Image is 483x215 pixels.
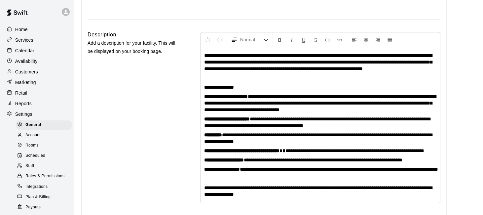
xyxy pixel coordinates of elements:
[16,151,72,160] div: Schedules
[16,172,72,181] div: Roles & Permissions
[5,56,69,66] a: Availability
[16,161,74,171] a: Staff
[5,67,69,77] a: Customers
[15,79,36,86] p: Marketing
[16,171,74,182] a: Roles & Permissions
[16,182,74,192] a: Integrations
[25,204,41,211] span: Payouts
[25,132,41,139] span: Account
[5,24,69,34] a: Home
[25,122,41,128] span: General
[15,58,38,64] p: Availability
[25,163,34,169] span: Staff
[25,194,51,200] span: Plan & Billing
[15,37,33,43] p: Services
[5,88,69,98] a: Retail
[16,161,72,171] div: Staff
[310,34,321,46] button: Format Strikethrough
[286,34,297,46] button: Format Italics
[16,120,72,130] div: General
[16,151,74,161] a: Schedules
[16,182,72,192] div: Integrations
[5,77,69,87] a: Marketing
[5,99,69,108] a: Reports
[228,34,271,46] button: Formatting Options
[16,203,72,212] div: Payouts
[349,34,360,46] button: Left Align
[214,34,225,46] button: Redo
[298,34,309,46] button: Format Underline
[16,192,74,202] a: Plan & Billing
[16,141,72,150] div: Rooms
[16,202,74,212] a: Payouts
[15,111,32,117] p: Settings
[15,68,38,75] p: Customers
[25,152,45,159] span: Schedules
[16,193,72,202] div: Plan & Billing
[15,26,28,33] p: Home
[5,35,69,45] a: Services
[15,90,27,96] p: Retail
[360,34,372,46] button: Center Align
[88,39,179,56] p: Add a description for your facility. This will be displayed on your booking page.
[16,131,72,140] div: Account
[274,34,285,46] button: Format Bold
[240,36,263,43] span: Normal
[25,142,39,149] span: Rooms
[25,173,64,180] span: Roles & Permissions
[15,100,32,107] p: Reports
[25,184,48,190] span: Integrations
[334,34,345,46] button: Insert Link
[322,34,333,46] button: Insert Code
[202,34,213,46] button: Undo
[16,120,74,130] a: General
[16,130,74,140] a: Account
[15,47,34,54] p: Calendar
[16,141,74,151] a: Rooms
[372,34,384,46] button: Right Align
[88,30,116,39] h6: Description
[5,109,69,119] a: Settings
[384,34,395,46] button: Justify Align
[5,46,69,56] a: Calendar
